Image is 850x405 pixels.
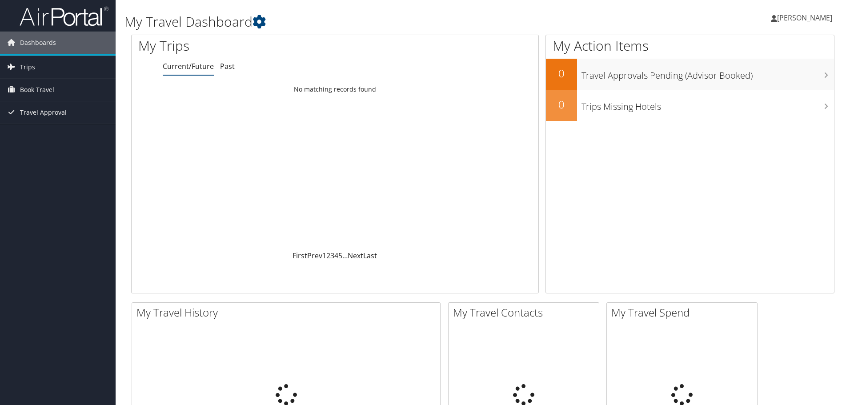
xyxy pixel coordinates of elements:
a: Prev [307,251,322,261]
a: Current/Future [163,61,214,71]
h1: My Travel Dashboard [124,12,602,31]
a: [PERSON_NAME] [771,4,841,31]
span: [PERSON_NAME] [777,13,832,23]
span: Dashboards [20,32,56,54]
td: No matching records found [132,81,538,97]
a: Past [220,61,235,71]
a: 2 [326,251,330,261]
h2: My Travel Spend [611,305,757,320]
span: Travel Approval [20,101,67,124]
h3: Trips Missing Hotels [581,96,834,113]
img: airportal-logo.png [20,6,108,27]
a: 4 [334,251,338,261]
a: First [293,251,307,261]
a: Last [363,251,377,261]
h1: My Action Items [546,36,834,55]
span: … [342,251,348,261]
h2: My Travel Contacts [453,305,599,320]
a: 5 [338,251,342,261]
h1: My Trips [138,36,362,55]
h2: 0 [546,66,577,81]
a: 0Travel Approvals Pending (Advisor Booked) [546,59,834,90]
span: Book Travel [20,79,54,101]
a: 0Trips Missing Hotels [546,90,834,121]
a: Next [348,251,363,261]
h2: My Travel History [136,305,440,320]
a: 3 [330,251,334,261]
a: 1 [322,251,326,261]
h2: 0 [546,97,577,112]
h3: Travel Approvals Pending (Advisor Booked) [581,65,834,82]
span: Trips [20,56,35,78]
